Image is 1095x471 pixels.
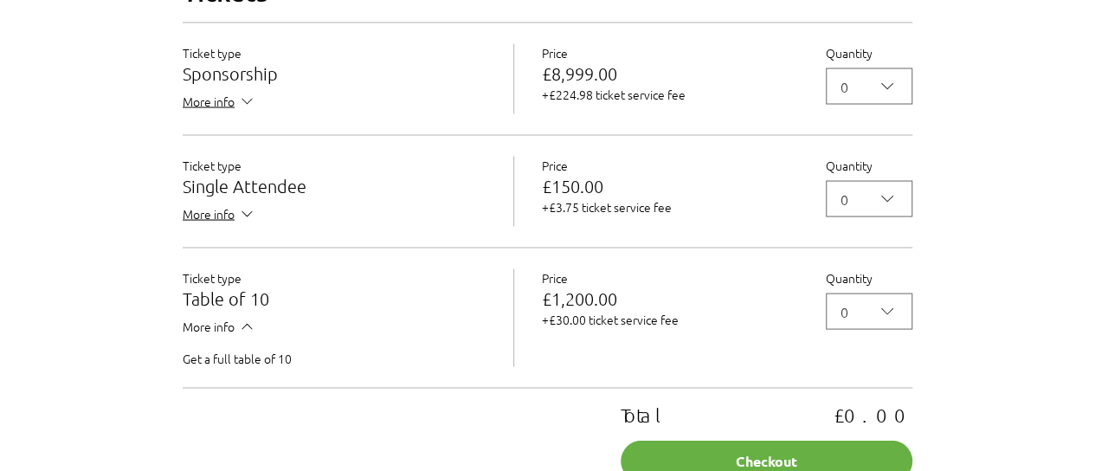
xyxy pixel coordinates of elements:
div: 0 [841,188,848,209]
span: Ticket type [183,43,242,61]
p: £150.00 [542,177,798,194]
span: Price [542,43,568,61]
p: £0.00 [834,405,912,423]
h3: Table of 10 [183,289,486,306]
h3: Sponsorship [183,64,486,81]
p: £1,200.00 [542,289,798,306]
label: Quantity [826,268,912,286]
div: 0 [841,300,848,321]
span: Ticket type [183,156,242,173]
span: Ticket type [183,268,242,286]
button: More info [183,92,256,113]
button: More info [183,317,256,339]
h3: Single Attendee [183,177,486,194]
span: Price [542,156,568,173]
p: +£3.75 ticket service fee [542,197,798,215]
p: £8,999.00 [542,64,798,81]
p: Total [621,405,667,423]
button: More info [183,204,256,226]
p: +£224.98 ticket service fee [542,85,798,102]
label: Quantity [826,156,912,173]
label: Quantity [826,43,912,61]
p: +£30.00 ticket service fee [542,310,798,327]
span: Price [542,268,568,286]
p: Get a full table of 10 [183,349,486,366]
div: 0 [841,75,848,96]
